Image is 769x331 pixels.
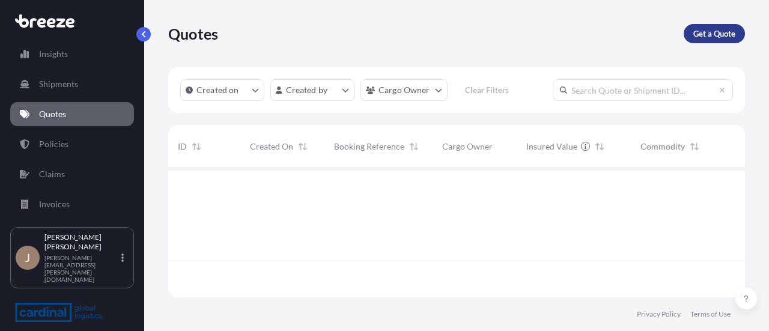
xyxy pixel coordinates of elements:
[687,139,702,154] button: Sort
[10,192,134,216] a: Invoices
[178,141,187,153] span: ID
[454,80,521,100] button: Clear Filters
[10,102,134,126] a: Quotes
[168,24,218,43] p: Quotes
[640,141,685,153] span: Commodity
[526,141,577,153] span: Insured Value
[39,198,70,210] p: Invoices
[407,139,421,154] button: Sort
[250,141,293,153] span: Created On
[360,79,448,101] button: cargoOwner Filter options
[637,309,681,319] a: Privacy Policy
[378,84,430,96] p: Cargo Owner
[693,28,735,40] p: Get a Quote
[44,232,119,252] p: [PERSON_NAME] [PERSON_NAME]
[270,79,354,101] button: createdBy Filter options
[10,42,134,66] a: Insights
[684,24,745,43] a: Get a Quote
[10,132,134,156] a: Policies
[39,48,68,60] p: Insights
[180,79,264,101] button: createdOn Filter options
[44,254,119,283] p: [PERSON_NAME][EMAIL_ADDRESS][PERSON_NAME][DOMAIN_NAME]
[15,303,102,322] img: organization-logo
[39,168,65,180] p: Claims
[189,139,204,154] button: Sort
[553,79,733,101] input: Search Quote or Shipment ID...
[690,309,731,319] a: Terms of Use
[10,162,134,186] a: Claims
[25,252,30,264] span: J
[286,84,328,96] p: Created by
[442,141,493,153] span: Cargo Owner
[334,141,404,153] span: Booking Reference
[592,139,607,154] button: Sort
[10,72,134,96] a: Shipments
[39,138,68,150] p: Policies
[39,108,66,120] p: Quotes
[196,84,239,96] p: Created on
[296,139,310,154] button: Sort
[465,84,509,96] p: Clear Filters
[39,78,78,90] p: Shipments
